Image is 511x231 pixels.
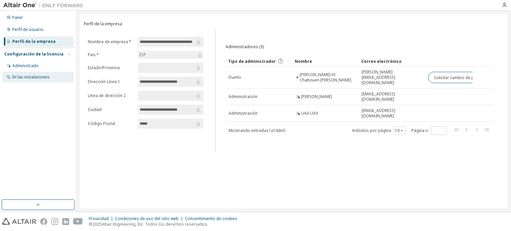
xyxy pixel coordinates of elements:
font: País [88,52,96,58]
font: Perfil de la empresa [84,21,122,27]
font: Condiciones de uso del sitio web [115,216,179,221]
img: youtube.svg [73,218,83,225]
font: Perfil de la empresa [12,39,56,44]
font: En las instalaciones [12,74,50,80]
font: ESP [139,52,146,58]
img: Altair Uno [3,2,86,9]
font: [PERSON_NAME] Al Chabouen [PERSON_NAME] [300,72,351,83]
font: [EMAIL_ADDRESS][DOMAIN_NAME] [362,108,395,119]
font: Privacidad [89,216,109,221]
font: © [89,221,92,227]
font: Consentimiento de cookies [185,216,237,221]
font: Configuración de la licencia [4,51,64,57]
font: Administrado [12,63,39,68]
font: Dueño [229,74,241,80]
font: Administración [229,110,257,116]
font: Nombre de empresa [88,39,128,45]
font: 10 [273,128,278,133]
img: linkedin.svg [62,218,69,225]
font: 0 [283,128,285,133]
font: Nombre [295,58,312,64]
img: altair_logo.svg [2,218,36,225]
div: ESP [138,51,203,59]
font: [PERSON_NAME][EMAIL_ADDRESS][DOMAIN_NAME] [362,69,395,85]
font: 10 [395,128,400,133]
img: instagram.svg [51,218,58,225]
font: Ciudad [88,107,101,112]
font: Artículos por página [352,128,391,133]
font: Perfil de usuario [12,27,44,32]
img: facebook.svg [40,218,47,225]
font: Código Postal [88,121,115,126]
font: Línea de dirección 2 [88,93,126,98]
font: Administradores (3) [226,44,264,50]
font: Página n. [412,128,429,133]
button: Solicitar cambio de propietario [428,72,499,83]
font: a [271,128,273,133]
font: Panel [12,15,23,20]
font: Solicitar cambio de propietario [434,74,493,80]
font: Administración [229,94,257,99]
font: Correo electrónico [361,58,402,64]
font: [EMAIL_ADDRESS][DOMAIN_NAME] [362,91,395,102]
font: Dirección Línea 1 [88,79,120,84]
font: Tipo de administrador [228,58,276,64]
font: [PERSON_NAME] [301,94,332,99]
font: Estado/Provincia [88,65,120,70]
font: 1 [268,128,271,133]
font: Mostrando entradas [229,128,268,133]
font: 2025 [92,221,102,227]
font: de [278,128,283,133]
font: UAX UAX [301,110,318,116]
font: Altair Engineering, Inc. Todos los derechos reservados. [102,221,208,227]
